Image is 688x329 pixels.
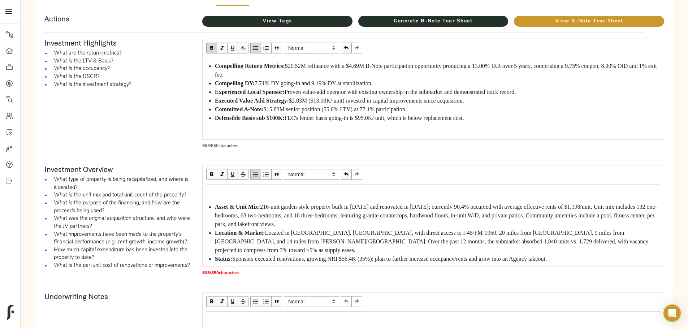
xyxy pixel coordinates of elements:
strong: Actions [44,14,69,23]
span: $2.83M ($13.08K/ unit) invested in capital improvements since acquisition. [289,98,464,104]
button: UL [250,43,261,53]
span: Sponsors executed renovations, growing NRI $56.4K (35%); plan to further increase occupancy/rents... [232,256,547,262]
button: Italic [217,43,228,53]
span: Defensible Basis sub $100K: [215,115,284,121]
li: How much capital expenditure has been invested into the property to date? [50,246,191,262]
span: Asset & Unit Mix: [215,204,260,210]
div: Edit text [203,59,663,126]
span: View B-Note Tear Sheet [514,17,664,26]
strong: Investment Overview [44,165,113,174]
span: View Tags [202,17,352,26]
span: Generate B-Note Tear Sheet [358,17,509,26]
li: What improvements have been made to the property’s financial performance (e.g., rent growth, inco... [50,231,191,246]
button: Redo [352,43,362,53]
button: View Tags [202,16,352,27]
span: Committed A-Note: [215,106,264,112]
li: What is the DSCR? [50,73,191,81]
button: Strikethrough [238,169,248,180]
button: Italic [217,169,228,180]
span: Proven value-add operator with existing ownership in the submarket and demonstrated track record. [285,89,516,95]
button: Blockquote [272,296,282,307]
strong: Investment Highlights [44,38,117,47]
button: Blockquote [272,43,282,53]
div: Edit text [203,185,663,266]
button: Strikethrough [238,43,248,53]
button: OL [261,169,272,180]
li: What is the occupancy? [50,65,191,73]
span: $15.83M senior position (55.0% LTV) at 77.1% participation. [264,106,407,112]
li: What was the original acquisition structure, and who were the JV partners? [50,215,191,230]
span: Compelling Return Metrics: [215,63,285,69]
div: Edit text [203,312,663,327]
img: logo [7,305,14,320]
span: Executed Value Add Strategy: [215,98,289,104]
button: UL [250,169,261,180]
li: What is the investment strategy? [50,81,191,89]
span: FLC's lender basis going-in is $95.0K/ unit, which is below replacement cost. [284,115,464,121]
span: Normal [284,169,339,180]
p: 898 / 850 characters [202,270,664,276]
button: Blockquote [272,169,282,180]
button: Bold [206,169,217,180]
div: Open Intercom Messenger [663,304,681,322]
button: Generate B-Note Tear Sheet [358,16,509,27]
button: Bold [206,296,217,307]
strong: Underwriting Notes [44,292,108,301]
button: Undo [341,43,352,53]
button: Underline [228,43,238,53]
button: UL [250,296,261,307]
select: Block type [284,43,339,53]
span: Location & Market: [215,230,265,236]
span: Normal [284,296,339,307]
button: OL [261,43,272,53]
button: Underline [228,296,238,307]
span: 7.71% DY going-in and 9.19% DY at stabilization. [255,80,373,86]
span: Normal [284,43,339,53]
span: 216-unit garden-style property built in [DATE] and renovated in [DATE]; currently 90.4% occupied ... [215,204,657,227]
button: Bold [206,43,217,53]
span: Status: [215,256,232,262]
button: Undo [341,296,352,307]
select: Block type [284,296,339,307]
p: 663 / 850 characters [202,143,664,149]
button: Italic [217,296,228,307]
li: What is the unit mix and total unit count of the property? [50,191,191,199]
span: Compelling DY: [215,80,255,86]
li: What is the purpose of the financing, and how are the proceeds being used? [50,199,191,215]
span: Located in [GEOGRAPHIC_DATA], [GEOGRAPHIC_DATA], with direct access to I-45/FM-1960, 20 miles fro... [215,230,650,253]
button: OL [261,296,272,307]
select: Block type [284,169,339,180]
li: What is the LTV & Basis? [50,57,191,65]
span: Experienced Local Sponsor: [215,89,285,95]
button: Redo [352,169,362,180]
button: View B-Note Tear Sheet [514,16,664,27]
li: What type of property is being recapitalized, and where is it located? [50,176,191,191]
button: Undo [341,169,352,180]
li: What is the per-unit cost of renovations or improvements? [50,262,191,270]
button: Redo [352,296,362,307]
button: Strikethrough [238,296,248,307]
button: Underline [228,169,238,180]
li: What are the return metrics? [50,49,191,57]
span: $20.52M refinance with a $4.69M B-Note participation opportunity producing a 13.00% IRR over 5 ye... [215,63,658,78]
